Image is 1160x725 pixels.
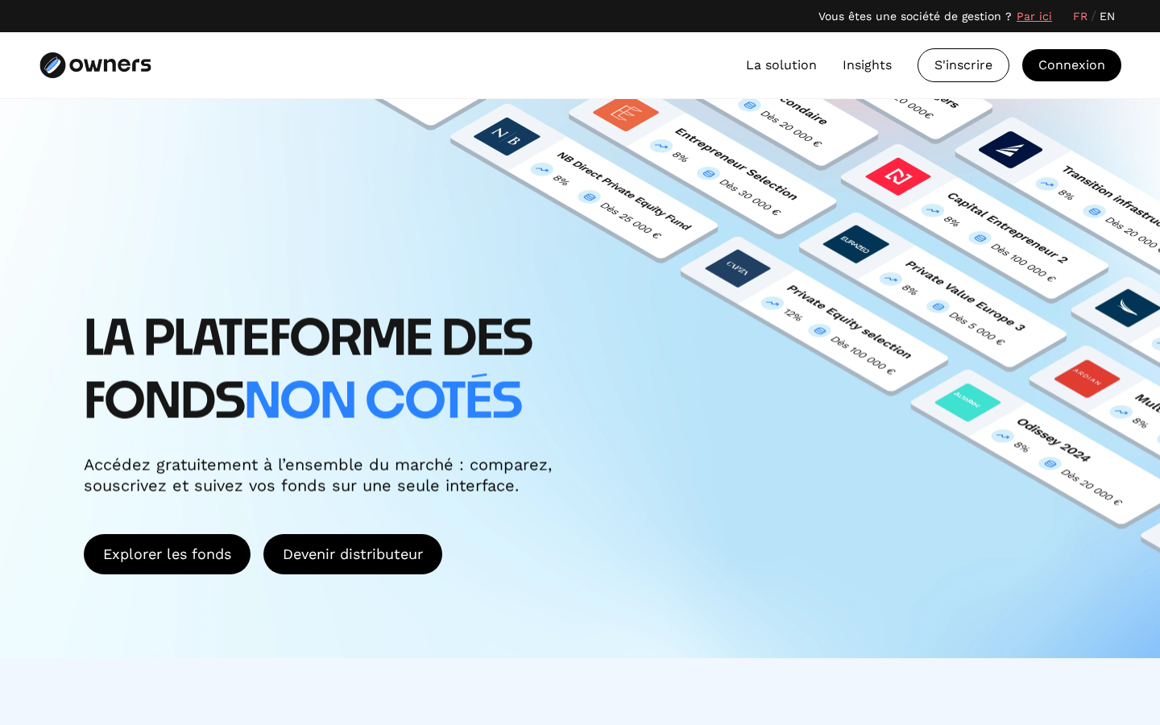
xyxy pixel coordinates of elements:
a: S'inscrire [918,48,1009,82]
a: EN [1100,8,1115,25]
a: ⁠Devenir distributeur [263,534,442,574]
a: Insights [843,56,892,75]
a: Connexion [1022,49,1121,81]
a: Par ici [1017,8,1052,25]
a: Explorer les fonds [84,534,251,574]
span: non cotés [244,379,521,428]
div: / [1091,6,1096,26]
a: FR [1073,8,1087,25]
div: Accédez gratuitement à l’ensemble du marché : comparez, souscrivez et suivez vos fonds sur une se... [84,454,567,496]
div: Vous êtes une société de gestion ? [818,8,1012,25]
div: S'inscrire [918,49,1009,81]
a: La solution [746,56,817,75]
h1: LA PLATEFORME DES FONDS [84,309,632,435]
